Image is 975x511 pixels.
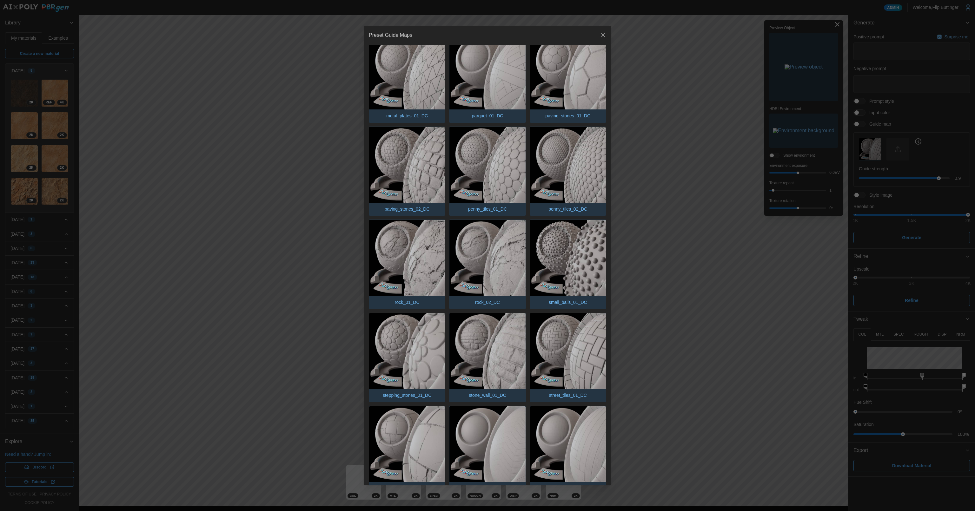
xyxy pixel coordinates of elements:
img: penny_tiles_01_DC.png [449,127,525,203]
p: rock_02_DC [472,296,503,309]
button: wood_floor_02_DC.pngwood_floor_02_DC [530,406,606,495]
img: rock_01_DC.png [369,220,445,296]
p: penny_tiles_01_DC [465,203,510,215]
h2: Preset Guide Maps [369,33,412,38]
p: street_tiles_01_DC [546,389,590,402]
button: rock_02_DC.pngrock_02_DC [449,219,526,309]
p: stepping_stones_01_DC [380,389,434,402]
button: stepping_stones_01_DC.pngstepping_stones_01_DC [369,313,445,402]
p: metal_plates_01_DC [383,109,431,122]
img: wood_floor_02_DC.png [530,406,606,482]
img: rock_02_DC.png [449,220,525,296]
button: penny_tiles_01_DC.pngpenny_tiles_01_DC [449,127,526,216]
button: paving_stones_01_DC.pngpaving_stones_01_DC [530,33,606,123]
p: paving_stones_02_DC [381,203,433,215]
button: parquet_01_DC.pngparquet_01_DC [449,33,526,123]
img: metal_plates_01_DC.png [369,34,445,109]
button: stone_wall_01_DC.pngstone_wall_01_DC [449,313,526,402]
p: paving_stones_01_DC [542,109,594,122]
button: paving_stones_02_DC.pngpaving_stones_02_DC [369,127,445,216]
img: paving_stones_02_DC.png [369,127,445,203]
p: tiles_01_DC [392,482,422,495]
button: rock_01_DC.pngrock_01_DC [369,219,445,309]
button: wood_floor_01_DC.pngwood_floor_01_DC [449,406,526,495]
img: tiles_01_DC.png [369,406,445,482]
img: stepping_stones_01_DC.png [369,313,445,389]
p: rock_01_DC [392,296,423,309]
p: parquet_01_DC [469,109,507,122]
img: parquet_01_DC.png [449,34,525,109]
img: wood_floor_01_DC.png [449,406,525,482]
p: small_balls_01_DC [546,296,590,309]
button: tiles_01_DC.pngtiles_01_DC [369,406,445,495]
button: metal_plates_01_DC.pngmetal_plates_01_DC [369,33,445,123]
img: penny_tiles_02_DC.png [530,127,606,203]
p: wood_floor_01_DC [465,482,510,495]
img: small_balls_01_DC.png [530,220,606,296]
button: street_tiles_01_DC.pngstreet_tiles_01_DC [530,313,606,402]
p: stone_wall_01_DC [466,389,509,402]
p: penny_tiles_02_DC [545,203,590,215]
img: stone_wall_01_DC.png [449,313,525,389]
button: small_balls_01_DC.pngsmall_balls_01_DC [530,219,606,309]
button: penny_tiles_02_DC.pngpenny_tiles_02_DC [530,127,606,216]
img: paving_stones_01_DC.png [530,34,606,109]
img: street_tiles_01_DC.png [530,313,606,389]
p: wood_floor_02_DC [546,482,590,495]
